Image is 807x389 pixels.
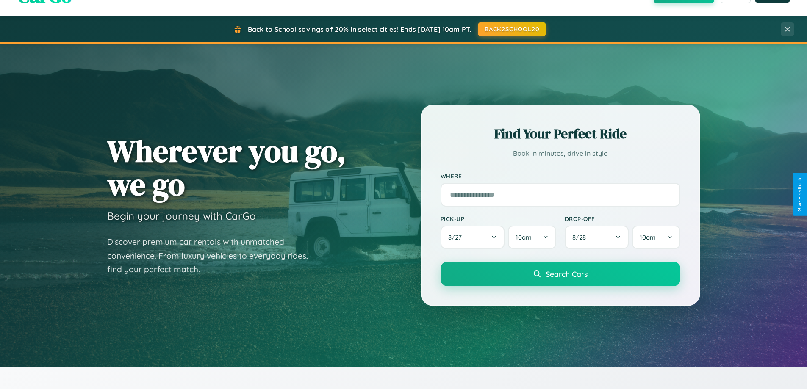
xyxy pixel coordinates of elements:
label: Pick-up [441,215,556,222]
h1: Wherever you go, we go [107,134,346,201]
span: Search Cars [546,269,588,279]
label: Where [441,172,680,179]
span: 8 / 28 [572,233,590,241]
label: Drop-off [565,215,680,222]
p: Discover premium car rentals with unmatched convenience. From luxury vehicles to everyday rides, ... [107,235,319,276]
div: Give Feedback [797,177,803,212]
button: Search Cars [441,262,680,286]
h3: Begin your journey with CarGo [107,210,256,222]
span: Back to School savings of 20% in select cities! Ends [DATE] 10am PT. [248,25,471,33]
button: 10am [632,226,680,249]
button: 8/27 [441,226,505,249]
span: 8 / 27 [448,233,466,241]
span: 10am [516,233,532,241]
button: 8/28 [565,226,629,249]
button: 10am [508,226,556,249]
span: 10am [640,233,656,241]
button: BACK2SCHOOL20 [478,22,546,36]
p: Book in minutes, drive in style [441,147,680,160]
h2: Find Your Perfect Ride [441,124,680,143]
